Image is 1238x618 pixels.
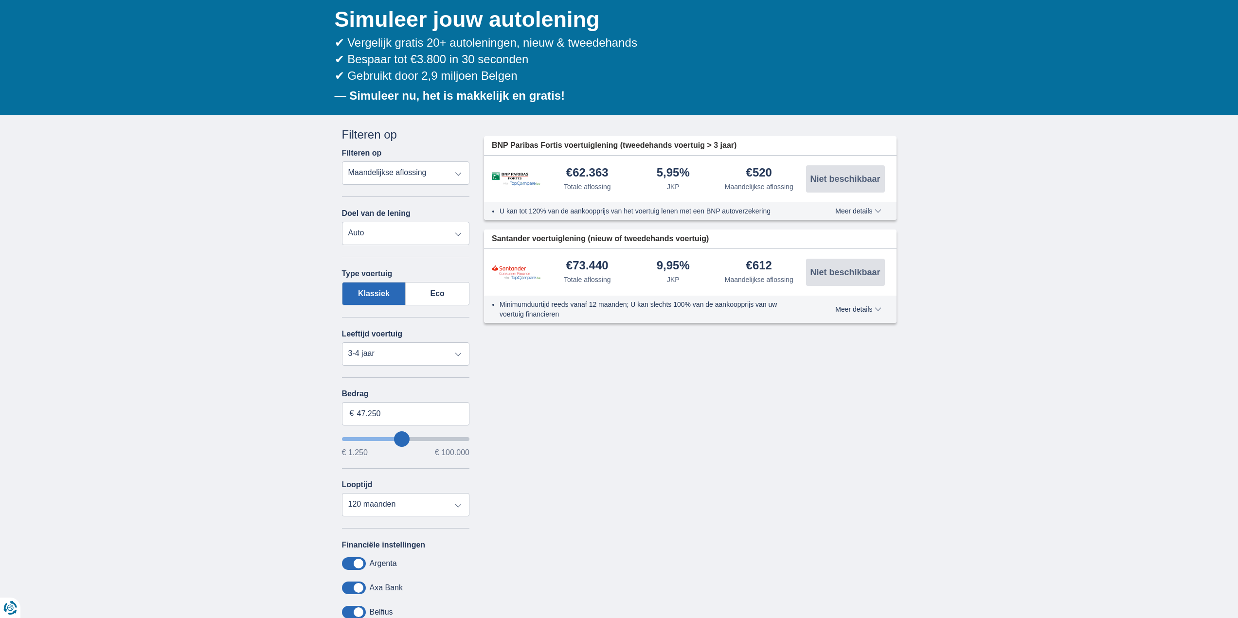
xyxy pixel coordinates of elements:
label: Eco [406,282,469,305]
label: Filteren op [342,149,382,158]
span: Niet beschikbaar [810,175,880,183]
div: Maandelijkse aflossing [725,275,793,284]
label: Doel van de lening [342,209,411,218]
label: Axa Bank [370,583,403,592]
div: Maandelijkse aflossing [725,182,793,192]
div: €62.363 [566,167,609,180]
label: Financiële instellingen [342,541,426,549]
label: Leeftijd voertuig [342,330,402,338]
div: €520 [746,167,772,180]
div: Filteren op [342,126,470,143]
span: Niet beschikbaar [810,268,880,277]
span: Santander voertuiglening (nieuw of tweedehands voertuig) [492,233,709,245]
div: JKP [667,182,680,192]
div: Totale aflossing [564,275,611,284]
button: Meer details [828,305,888,313]
input: wantToBorrow [342,437,470,441]
label: Belfius [370,608,393,617]
span: Meer details [835,306,881,313]
div: €73.440 [566,260,609,273]
div: 5,95% [657,167,690,180]
div: €612 [746,260,772,273]
b: — Simuleer nu, het is makkelijk en gratis! [335,89,565,102]
button: Niet beschikbaar [806,165,885,193]
label: Type voertuig [342,269,393,278]
button: Meer details [828,207,888,215]
div: ✔ Vergelijk gratis 20+ autoleningen, nieuw & tweedehands ✔ Bespaar tot €3.800 in 30 seconden ✔ Ge... [335,35,897,85]
div: JKP [667,275,680,284]
span: € 1.250 [342,449,368,457]
label: Bedrag [342,389,470,398]
img: product.pl.alt BNP Paribas Fortis [492,172,540,186]
img: product.pl.alt Santander [492,265,540,280]
h1: Simuleer jouw autolening [335,4,897,35]
label: Klassiek [342,282,406,305]
div: 9,95% [657,260,690,273]
li: Minimumduurtijd reeds vanaf 12 maanden; U kan slechts 100% van de aankoopprijs van uw voertuig fi... [500,300,800,319]
span: BNP Paribas Fortis voertuiglening (tweedehands voertuig > 3 jaar) [492,140,736,151]
li: U kan tot 120% van de aankoopprijs van het voertuig lenen met een BNP autoverzekering [500,206,800,216]
label: Looptijd [342,480,373,489]
button: Niet beschikbaar [806,259,885,286]
label: Argenta [370,559,397,568]
span: Meer details [835,208,881,214]
div: Totale aflossing [564,182,611,192]
span: € 100.000 [435,449,469,457]
span: € [350,408,354,419]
